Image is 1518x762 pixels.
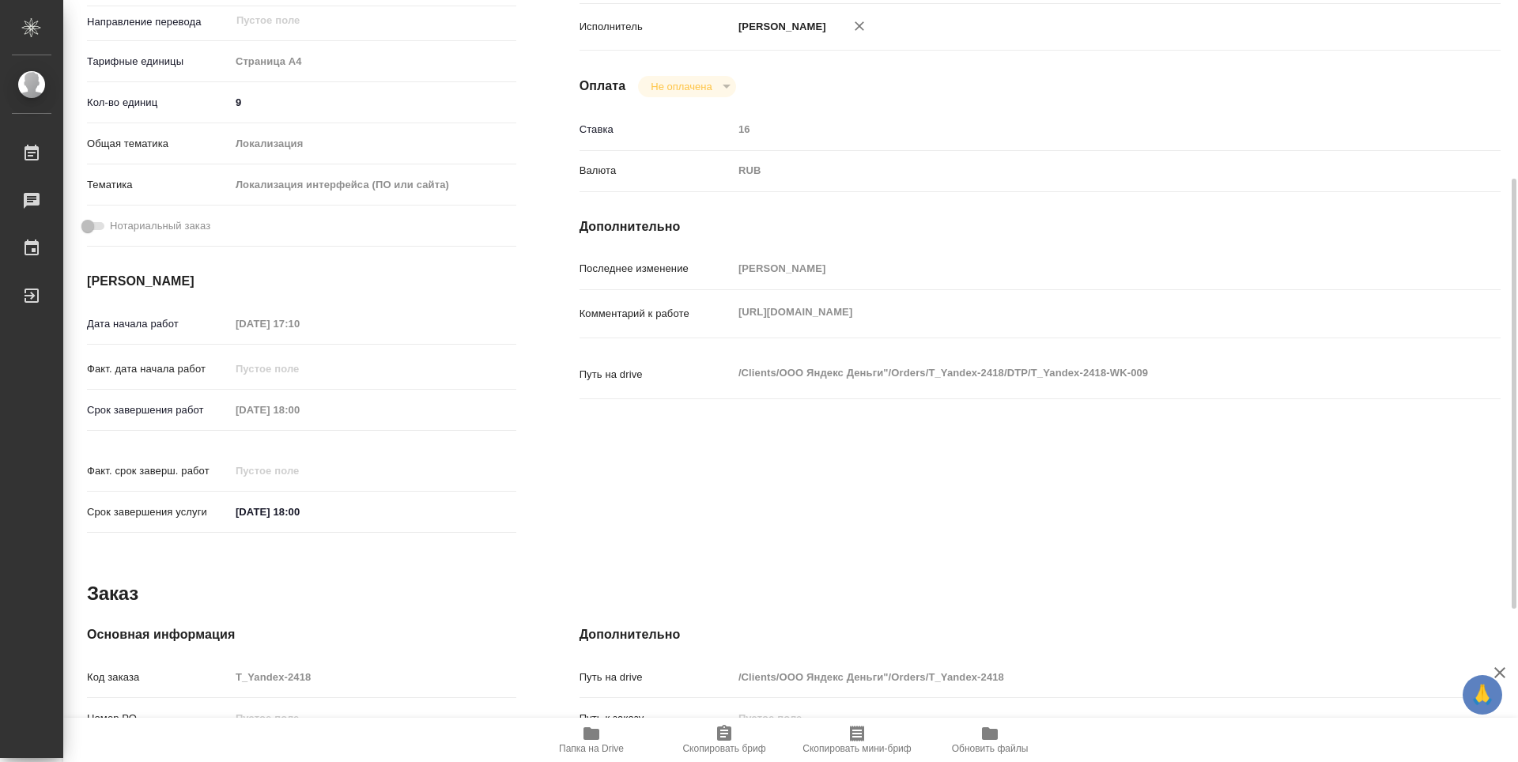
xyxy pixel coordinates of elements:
[87,625,516,644] h4: Основная информация
[87,95,230,111] p: Кол-во единиц
[559,743,624,754] span: Папка на Drive
[733,157,1424,184] div: RUB
[87,361,230,377] p: Факт. дата начала работ
[1463,675,1502,715] button: 🙏
[1469,678,1496,711] span: 🙏
[87,711,230,726] p: Номер РО
[87,504,230,520] p: Срок завершения услуги
[230,357,368,380] input: Пустое поле
[87,14,230,30] p: Направление перевода
[682,743,765,754] span: Скопировать бриф
[580,217,1501,236] h4: Дополнительно
[580,670,733,685] p: Путь на drive
[923,718,1056,762] button: Обновить файлы
[87,177,230,193] p: Тематика
[580,163,733,179] p: Валюта
[235,11,479,30] input: Пустое поле
[230,91,516,114] input: ✎ Введи что-нибудь
[87,670,230,685] p: Код заказа
[230,459,368,482] input: Пустое поле
[733,299,1424,326] textarea: [URL][DOMAIN_NAME]
[580,122,733,138] p: Ставка
[87,463,230,479] p: Факт. срок заверш. работ
[646,80,716,93] button: Не оплачена
[733,360,1424,387] textarea: /Clients/ООО Яндекс Деньги"/Orders/T_Yandex-2418/DTP/T_Yandex-2418-WK-009
[230,48,516,75] div: Страница А4
[87,272,516,291] h4: [PERSON_NAME]
[87,316,230,332] p: Дата начала работ
[110,218,210,234] span: Нотариальный заказ
[733,666,1424,688] input: Пустое поле
[580,625,1501,644] h4: Дополнительно
[733,118,1424,141] input: Пустое поле
[580,261,733,277] p: Последнее изменение
[87,54,230,70] p: Тарифные единицы
[580,19,733,35] p: Исполнитель
[230,707,516,730] input: Пустое поле
[580,367,733,383] p: Путь на drive
[230,312,368,335] input: Пустое поле
[87,581,138,606] h2: Заказ
[733,707,1424,730] input: Пустое поле
[87,402,230,418] p: Срок завершения работ
[733,257,1424,280] input: Пустое поле
[230,500,368,523] input: ✎ Введи что-нибудь
[580,77,626,96] h4: Оплата
[791,718,923,762] button: Скопировать мини-бриф
[580,711,733,726] p: Путь к заказу
[658,718,791,762] button: Скопировать бриф
[580,306,733,322] p: Комментарий к работе
[802,743,911,754] span: Скопировать мини-бриф
[230,130,516,157] div: Локализация
[230,398,368,421] input: Пустое поле
[733,19,826,35] p: [PERSON_NAME]
[952,743,1029,754] span: Обновить файлы
[525,718,658,762] button: Папка на Drive
[230,666,516,688] input: Пустое поле
[87,136,230,152] p: Общая тематика
[842,9,877,43] button: Удалить исполнителя
[638,76,735,97] div: Не оплачена
[230,172,516,198] div: Локализация интерфейса (ПО или сайта)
